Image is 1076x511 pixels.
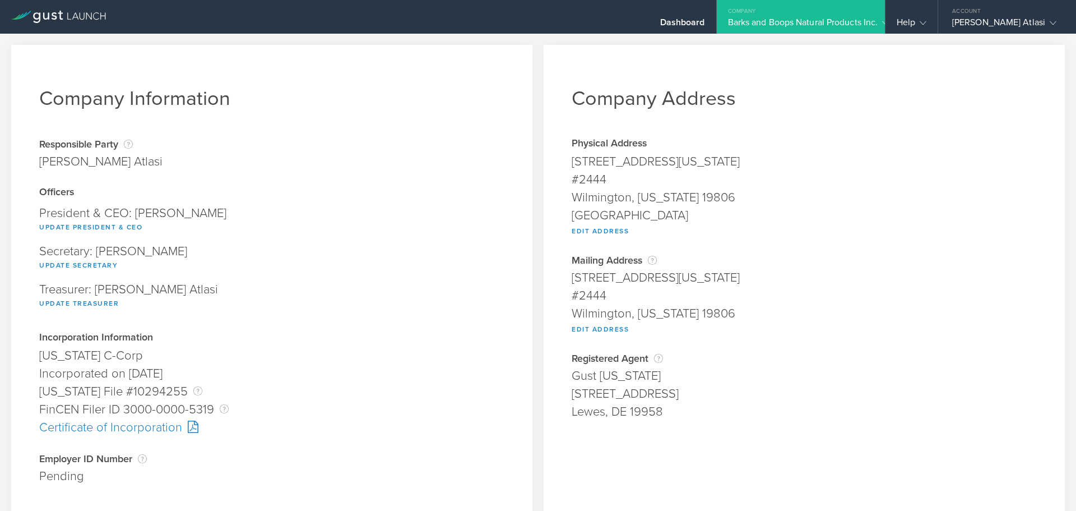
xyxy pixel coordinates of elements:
[39,153,163,171] div: [PERSON_NAME] Atlasi
[39,383,504,400] div: [US_STATE] File #10294255
[39,347,504,365] div: [US_STATE] C-Corp
[39,187,504,199] div: Officers
[952,17,1056,34] div: [PERSON_NAME] Atlasi
[572,171,1037,188] div: #2444
[572,323,629,336] button: Edit Address
[572,269,1037,287] div: [STREET_ADDRESS][US_STATE]
[39,240,504,278] div: Secretary: [PERSON_NAME]
[660,17,705,34] div: Dashboard
[39,418,504,436] div: Certificate of Incorporation
[572,403,1037,421] div: Lewes, DE 19958
[572,305,1037,323] div: Wilmington, [US_STATE] 19806
[572,385,1037,403] div: [STREET_ADDRESS]
[39,333,504,344] div: Incorporation Information
[39,365,504,383] div: Incorporated on [DATE]
[39,453,504,464] div: Employer ID Number
[572,188,1037,206] div: Wilmington, [US_STATE] 19806
[39,278,504,316] div: Treasurer: [PERSON_NAME] Atlasi
[572,86,1037,111] h1: Company Address
[572,153,1037,171] div: [STREET_ADDRESS][US_STATE]
[39,220,142,234] button: Update President & CEO
[39,400,504,418] div: FinCEN Filer ID 3000-0000-5319
[897,17,926,34] div: Help
[39,86,504,111] h1: Company Information
[572,139,1037,150] div: Physical Address
[39,201,504,240] div: President & CEO: [PERSON_NAME]
[572,206,1037,224] div: [GEOGRAPHIC_DATA]
[39,297,119,310] button: Update Treasurer
[572,255,1037,266] div: Mailing Address
[39,259,118,272] button: Update Secretary
[572,353,1037,364] div: Registered Agent
[39,139,163,150] div: Responsible Party
[39,467,504,485] div: Pending
[572,367,1037,385] div: Gust [US_STATE]
[728,17,874,34] div: Barks and Boops Natural Products Inc.
[572,224,629,238] button: Edit Address
[572,287,1037,305] div: #2444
